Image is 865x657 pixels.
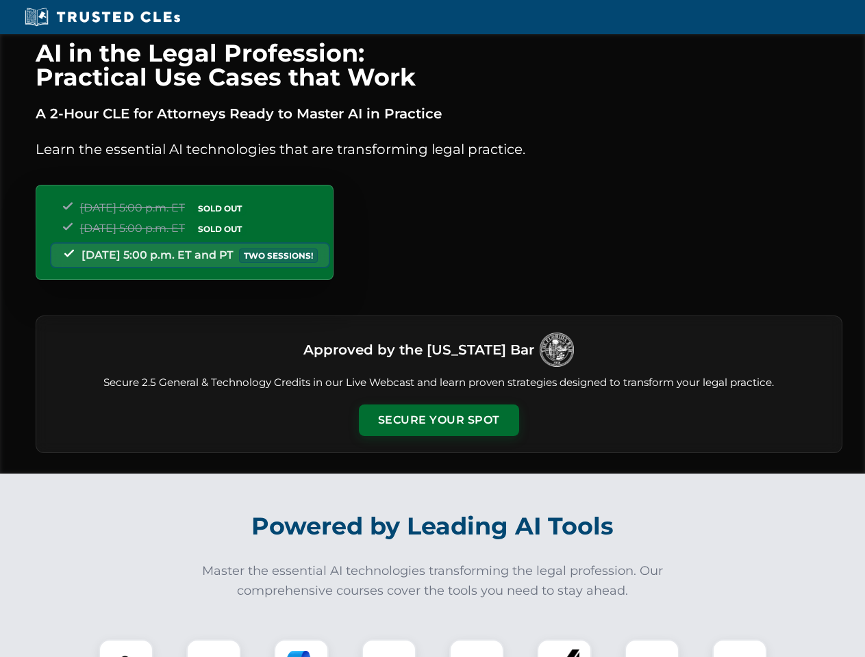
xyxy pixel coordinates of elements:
h3: Approved by the [US_STATE] Bar [303,337,534,362]
img: Logo [540,333,574,367]
span: SOLD OUT [193,201,247,216]
img: Trusted CLEs [21,7,184,27]
p: Learn the essential AI technologies that are transforming legal practice. [36,138,842,160]
button: Secure Your Spot [359,404,519,436]
h2: Powered by Leading AI Tools [53,502,812,550]
span: SOLD OUT [193,222,247,236]
p: A 2-Hour CLE for Attorneys Ready to Master AI in Practice [36,103,842,125]
span: [DATE] 5:00 p.m. ET [80,222,185,235]
span: [DATE] 5:00 p.m. ET [80,201,185,214]
h1: AI in the Legal Profession: Practical Use Cases that Work [36,41,842,89]
p: Master the essential AI technologies transforming the legal profession. Our comprehensive courses... [193,561,673,601]
p: Secure 2.5 General & Technology Credits in our Live Webcast and learn proven strategies designed ... [53,375,825,391]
